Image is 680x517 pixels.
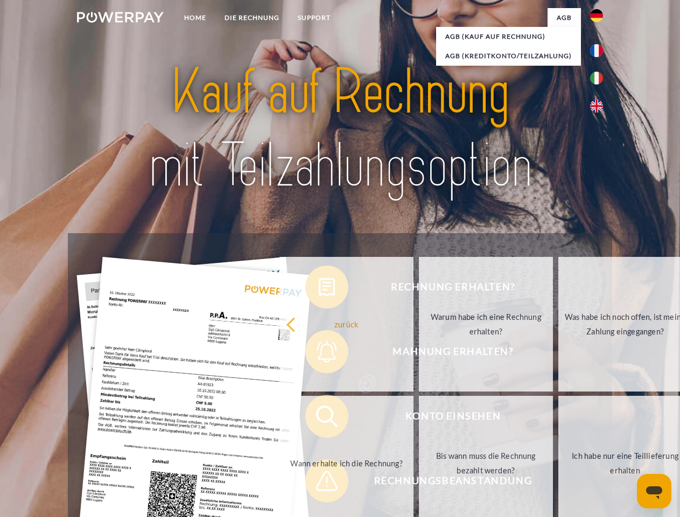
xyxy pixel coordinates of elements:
a: AGB (Kauf auf Rechnung) [436,27,581,46]
iframe: Schaltfläche zum Öffnen des Messaging-Fensters [637,474,671,508]
img: logo-powerpay-white.svg [77,12,164,23]
div: zurück [286,317,407,331]
div: Wann erhalte ich die Rechnung? [286,456,407,470]
a: Home [175,8,215,27]
img: it [590,72,603,85]
a: SUPPORT [289,8,340,27]
img: title-powerpay_de.svg [103,52,577,206]
div: Warum habe ich eine Rechnung erhalten? [425,310,546,339]
a: agb [548,8,581,27]
img: fr [590,44,603,57]
img: de [590,9,603,22]
a: AGB (Kreditkonto/Teilzahlung) [436,46,581,66]
div: Bis wann muss die Rechnung bezahlt werden? [425,449,546,478]
img: en [590,100,603,113]
a: DIE RECHNUNG [215,8,289,27]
